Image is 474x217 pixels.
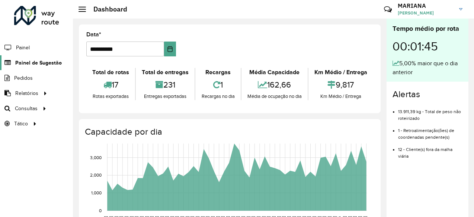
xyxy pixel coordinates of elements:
text: 2,000 [90,173,102,178]
div: 1 [197,77,238,93]
div: Km Médio / Entrega [310,93,371,100]
span: Painel [16,44,30,52]
h2: Dashboard [86,5,127,13]
div: Recargas [197,68,238,77]
div: Média Capacidade [243,68,306,77]
text: 1,000 [91,190,102,195]
div: 17 [88,77,133,93]
li: 13.911,39 kg - Total de peso não roteirizado [398,103,462,122]
div: Rotas exportadas [88,93,133,100]
span: Pedidos [14,74,33,82]
div: Recargas no dia [197,93,238,100]
span: Relatórios [15,89,38,97]
span: [PERSON_NAME] [398,10,454,16]
h4: Alertas [393,89,462,100]
label: Data [86,30,101,39]
button: Choose Date [164,42,176,56]
span: Consultas [15,105,38,112]
div: Tempo médio por rota [393,24,462,34]
h4: Capacidade por dia [85,126,373,137]
div: Total de entregas [138,68,193,77]
div: 162,66 [243,77,306,93]
div: Km Médio / Entrega [310,68,371,77]
div: 00:01:45 [393,34,462,59]
div: Média de ocupação no dia [243,93,306,100]
div: 5,00% maior que o dia anterior [393,59,462,77]
div: Entregas exportadas [138,93,193,100]
div: Total de rotas [88,68,133,77]
text: 0 [99,208,102,213]
div: 9,817 [310,77,371,93]
li: 1 - Retroalimentação(ões) de coordenadas pendente(s) [398,122,462,141]
div: 231 [138,77,193,93]
li: 12 - Cliente(s) fora da malha viária [398,141,462,160]
span: Tático [14,120,28,128]
h3: MARIANA [398,2,454,9]
text: 3,000 [90,155,102,160]
a: Contato Rápido [380,1,396,17]
span: Painel de Sugestão [15,59,62,67]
